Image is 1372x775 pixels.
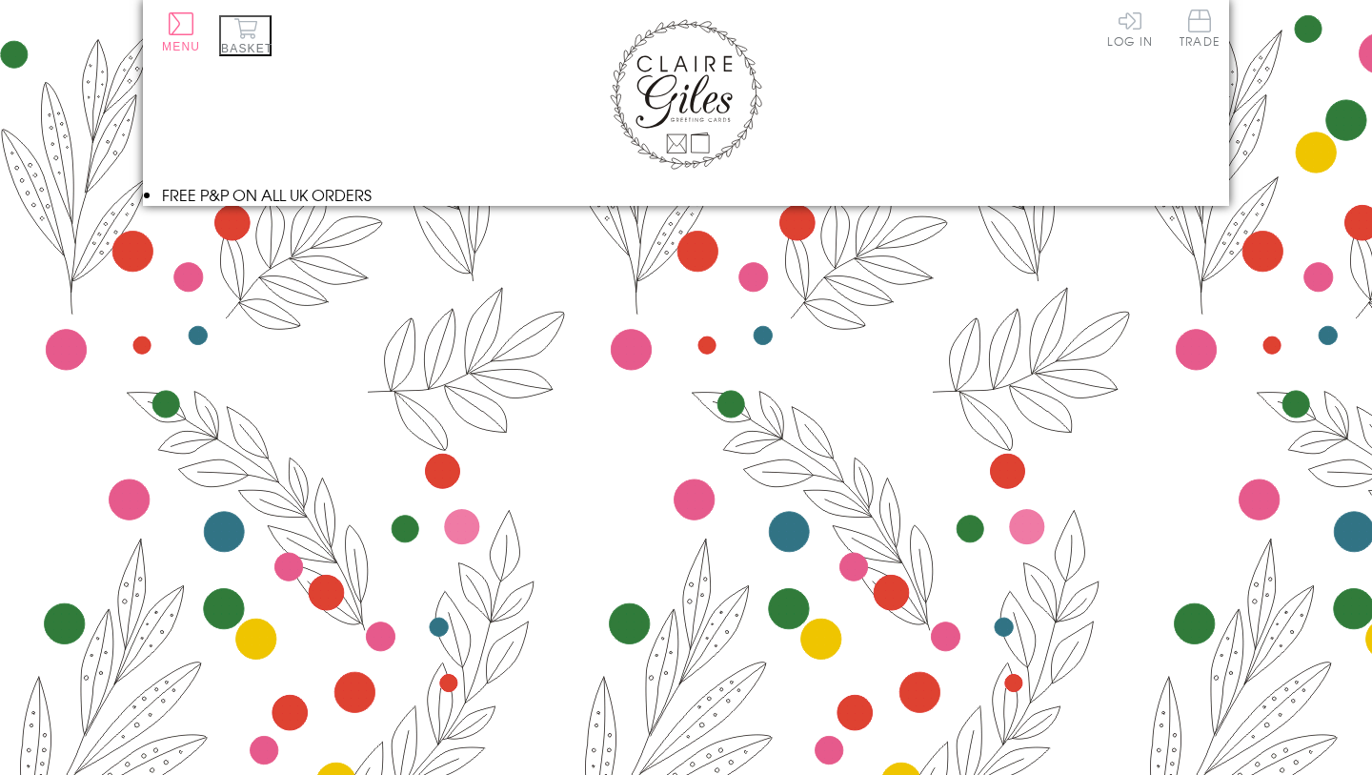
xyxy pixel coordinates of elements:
button: Menu [162,12,200,53]
span: Trade [1180,10,1220,47]
span: Menu [162,40,200,53]
button: Basket [219,15,272,56]
a: Trade [1180,10,1220,51]
img: Claire Giles Greetings Cards [610,19,762,170]
a: Log In [1107,10,1153,47]
span: FREE P&P ON ALL UK ORDERS [162,183,372,206]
